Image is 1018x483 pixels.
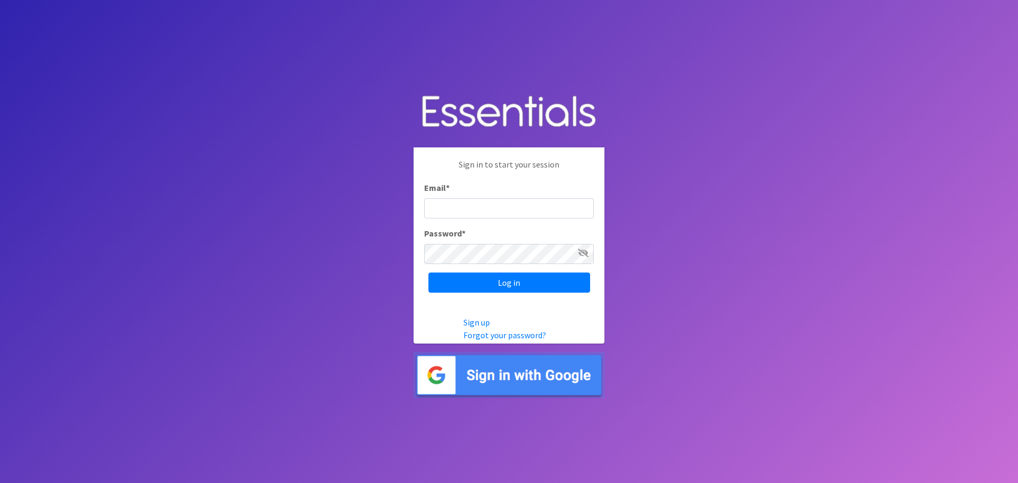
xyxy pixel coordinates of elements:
[446,182,450,193] abbr: required
[462,228,466,239] abbr: required
[414,85,604,139] img: Human Essentials
[424,181,450,194] label: Email
[463,317,490,328] a: Sign up
[414,352,604,398] img: Sign in with Google
[424,227,466,240] label: Password
[463,330,546,340] a: Forgot your password?
[424,158,594,181] p: Sign in to start your session
[428,273,590,293] input: Log in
